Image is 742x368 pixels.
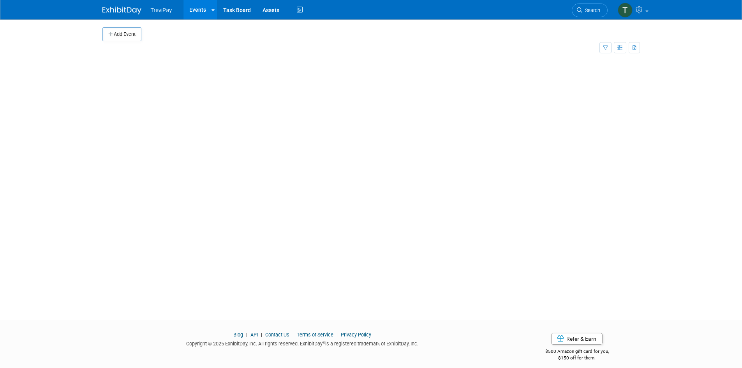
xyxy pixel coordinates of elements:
img: ExhibitDay [102,7,141,14]
span: | [335,332,340,338]
span: | [259,332,264,338]
div: $150 off for them. [514,355,640,361]
span: TreviPay [151,7,172,13]
button: Add Event [102,27,141,41]
a: Refer & Earn [551,333,603,345]
a: Terms of Service [297,332,333,338]
a: API [250,332,258,338]
img: Tara DePaepe [618,3,633,18]
a: Search [572,4,608,17]
a: Blog [233,332,243,338]
div: Copyright © 2025 ExhibitDay, Inc. All rights reserved. ExhibitDay is a registered trademark of Ex... [102,338,503,347]
span: Search [582,7,600,13]
a: Privacy Policy [341,332,371,338]
span: | [291,332,296,338]
a: Contact Us [265,332,289,338]
span: | [244,332,249,338]
sup: ® [323,340,325,345]
div: $500 Amazon gift card for you, [514,343,640,361]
